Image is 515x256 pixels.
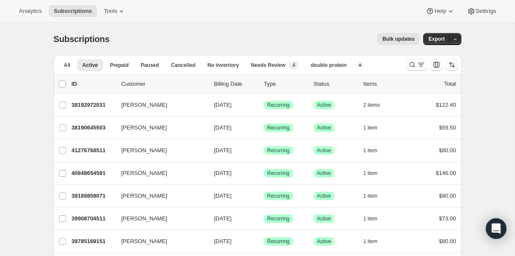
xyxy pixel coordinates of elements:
span: [DATE] [214,193,232,199]
p: ID [72,80,115,88]
div: IDCustomerBilling DateTypeStatusItemsTotal [72,80,456,88]
span: $73.00 [439,215,456,222]
span: Help [434,8,446,15]
span: Tools [104,8,117,15]
span: Active [82,62,98,69]
span: Active [317,170,331,177]
div: 39785169151[PERSON_NAME][DATE]SuccessRecurringSuccessActive1 item$80.00 [72,235,456,247]
span: No inventory [207,62,239,69]
p: Customer [121,80,207,88]
button: Settings [462,5,501,17]
span: Subscriptions [54,34,110,44]
p: 40848654591 [72,169,115,178]
div: Open Intercom Messenger [486,218,506,239]
button: 2 items [364,99,390,111]
span: $122.40 [436,102,456,108]
span: [PERSON_NAME] [121,123,167,132]
button: Help [421,5,460,17]
span: $146.00 [436,170,456,176]
button: [PERSON_NAME] [116,212,202,226]
span: [PERSON_NAME] [121,237,167,246]
span: [DATE] [214,170,232,176]
span: Active [317,238,331,245]
span: Active [317,215,331,222]
span: [PERSON_NAME] [121,192,167,200]
p: 38192972031 [72,101,115,109]
div: 41276768511[PERSON_NAME][DATE]SuccessRecurringSuccessActive1 item$80.00 [72,145,456,157]
p: 39908704511 [72,214,115,223]
div: Items [364,80,406,88]
p: Status [314,80,357,88]
button: [PERSON_NAME] [116,121,202,135]
span: 1 item [364,193,378,199]
span: [PERSON_NAME] [121,101,167,109]
p: Billing Date [214,80,257,88]
div: 39908704511[PERSON_NAME][DATE]SuccessRecurringSuccessActive1 item$73.00 [72,213,456,225]
button: Customize table column order and visibility [430,59,442,71]
span: [DATE] [214,102,232,108]
span: [DATE] [214,147,232,154]
span: 4 [292,62,295,69]
span: [DATE] [214,124,232,131]
span: Export [428,36,445,42]
span: Recurring [267,147,290,154]
button: 1 item [364,235,387,247]
button: Search and filter results [406,59,427,71]
span: All [64,62,70,69]
button: [PERSON_NAME] [116,166,202,180]
div: 38192972031[PERSON_NAME][DATE]SuccessRecurringSuccessActive2 items$122.40 [72,99,456,111]
button: 1 item [364,145,387,157]
span: Active [317,124,331,131]
span: 1 item [364,215,378,222]
div: 38190645503[PERSON_NAME][DATE]SuccessRecurringSuccessActive1 item$59.50 [72,122,456,134]
span: 1 item [364,124,378,131]
span: Recurring [267,215,290,222]
div: 38189859071[PERSON_NAME][DATE]SuccessRecurringSuccessActive1 item$80.00 [72,190,456,202]
span: Settings [476,8,496,15]
p: 38189859071 [72,192,115,200]
span: Active [317,147,331,154]
button: 1 item [364,122,387,134]
span: Needs Review [251,62,286,69]
p: 41276768511 [72,146,115,155]
span: Recurring [267,102,290,108]
span: Active [317,193,331,199]
button: [PERSON_NAME] [116,235,202,248]
button: [PERSON_NAME] [116,189,202,203]
button: Analytics [14,5,47,17]
span: 1 item [364,238,378,245]
p: 39785169151 [72,237,115,246]
span: Analytics [19,8,42,15]
span: 1 item [364,147,378,154]
button: Tools [99,5,131,17]
span: $80.00 [439,238,456,244]
span: Recurring [267,170,290,177]
button: Create new view [353,59,367,71]
span: 1 item [364,170,378,177]
button: [PERSON_NAME] [116,98,202,112]
span: $59.50 [439,124,456,131]
span: Recurring [267,238,290,245]
span: Active [317,102,331,108]
button: Bulk updates [377,33,420,45]
span: Paused [141,62,159,69]
button: 1 item [364,213,387,225]
span: [PERSON_NAME] [121,146,167,155]
button: 1 item [364,167,387,179]
button: Subscriptions [48,5,97,17]
span: $80.00 [439,193,456,199]
div: 40848654591[PERSON_NAME][DATE]SuccessRecurringSuccessActive1 item$146.00 [72,167,456,179]
span: Recurring [267,124,290,131]
span: Recurring [267,193,290,199]
span: [DATE] [214,215,232,222]
span: double protein [311,62,346,69]
span: Prepaid [110,62,129,69]
button: Export [423,33,450,45]
span: [DATE] [214,238,232,244]
button: [PERSON_NAME] [116,144,202,157]
span: [PERSON_NAME] [121,214,167,223]
span: 2 items [364,102,380,108]
span: [PERSON_NAME] [121,169,167,178]
span: Bulk updates [382,36,415,42]
p: 38190645503 [72,123,115,132]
